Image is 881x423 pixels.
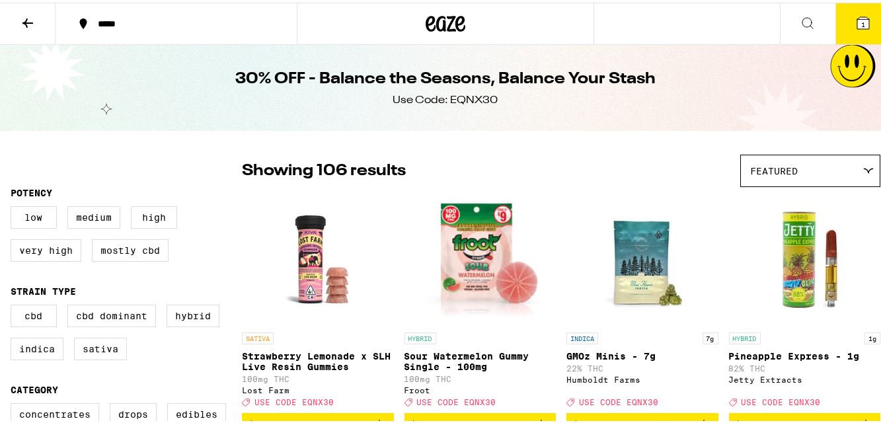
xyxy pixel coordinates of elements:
p: Sour Watermelon Gummy Single - 100mg [404,348,556,369]
img: Jetty Extracts - Pineapple Express - 1g [738,191,870,323]
img: Humboldt Farms - GMOz Minis - 7g [576,191,709,323]
a: Open page for Sour Watermelon Gummy Single - 100mg from Froot [404,191,556,410]
legend: Potency [11,185,52,196]
img: Lost Farm - Strawberry Lemonade x SLH Live Resin Gummies [252,191,384,323]
p: 82% THC [729,362,881,370]
div: Lost Farm [242,383,394,392]
a: Open page for Strawberry Lemonade x SLH Live Resin Gummies from Lost Farm [242,191,394,410]
p: Strawberry Lemonade x SLH Live Resin Gummies [242,348,394,369]
p: HYBRID [404,330,436,342]
div: Use Code: EQNX30 [393,91,498,105]
p: Showing 106 results [242,157,406,180]
p: SATIVA [242,330,274,342]
span: USE CODE EQNX30 [579,395,658,404]
legend: Strain Type [11,284,76,294]
label: Concentrates [11,401,99,423]
p: INDICA [566,330,598,342]
img: Froot - Sour Watermelon Gummy Single - 100mg [404,191,556,323]
span: 1 [861,18,865,26]
p: 100mg THC [404,372,556,381]
p: HYBRID [729,330,761,342]
p: 1g [864,330,880,342]
label: Drops [110,401,157,423]
p: 22% THC [566,362,718,370]
label: Indica [11,335,63,358]
span: USE CODE EQNX30 [417,395,496,404]
p: 100mg THC [242,372,394,381]
div: Jetty Extracts [729,373,881,381]
label: High [131,204,177,226]
span: USE CODE EQNX30 [742,395,821,404]
label: CBD Dominant [67,302,156,325]
span: Featured [750,163,798,174]
p: GMOz Minis - 7g [566,348,718,359]
legend: Category [11,382,58,393]
span: USE CODE EQNX30 [254,395,334,404]
label: Low [11,204,57,226]
label: Medium [67,204,120,226]
label: Very High [11,237,81,259]
span: Hi. Need any help? [8,9,95,20]
p: 7g [703,330,718,342]
label: Sativa [74,335,127,358]
h1: 30% OFF - Balance the Seasons, Balance Your Stash [235,65,656,88]
label: CBD [11,302,57,325]
a: Open page for GMOz Minis - 7g from Humboldt Farms [566,191,718,410]
div: Froot [404,383,556,392]
p: Pineapple Express - 1g [729,348,881,359]
div: Humboldt Farms [566,373,718,381]
label: Edibles [167,401,226,423]
label: Mostly CBD [92,237,169,259]
a: Open page for Pineapple Express - 1g from Jetty Extracts [729,191,881,410]
label: Hybrid [167,302,219,325]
